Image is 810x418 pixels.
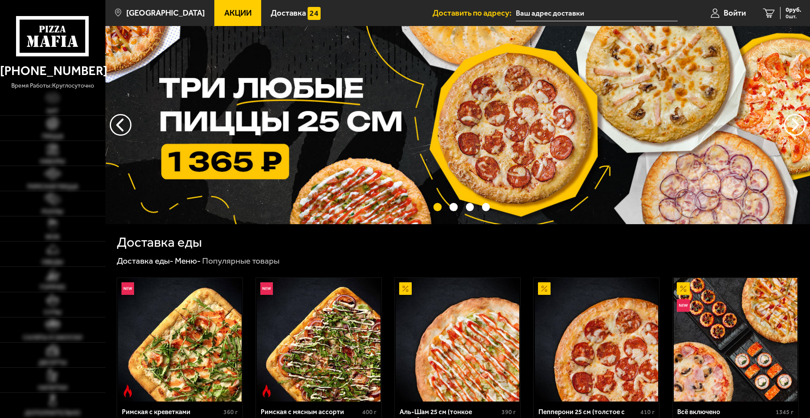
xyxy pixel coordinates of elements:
[308,7,320,20] img: 15daf4d41897b9f0e9f617042186c801.svg
[677,282,689,295] img: Акционный
[117,278,243,402] a: НовинкаОстрое блюдоРимская с креветками
[44,309,62,315] span: Супы
[122,408,222,416] div: Римская с креветками
[516,5,678,21] input: Ваш адрес доставки
[223,408,238,416] span: 360 г
[786,7,801,13] span: 0 руб.
[23,334,82,340] span: Салаты и закуски
[117,256,174,266] a: Доставка еды-
[39,359,67,366] span: Десерты
[260,282,273,295] img: Новинка
[466,203,474,211] button: точки переключения
[538,282,551,295] img: Акционный
[674,278,797,402] img: Всё включено
[202,255,279,266] div: Популярные товары
[261,408,361,416] div: Римская с мясным ассорти
[433,203,442,211] button: точки переключения
[118,278,242,402] img: Римская с креветками
[786,14,801,19] span: 0 шт.
[117,235,202,249] h1: Доставка еды
[399,282,412,295] img: Акционный
[42,259,63,265] span: Обеды
[673,278,798,402] a: АкционныйНовинкаВсё включено
[677,299,689,312] img: Новинка
[784,114,806,136] button: предыдущий
[110,114,131,136] button: следующий
[502,408,516,416] span: 390 г
[42,209,63,215] span: Роллы
[535,278,659,402] img: Пепперони 25 см (толстое с сыром)
[46,234,60,240] span: WOK
[40,284,66,290] span: Горячее
[27,183,78,189] span: Римская пицца
[362,408,377,416] span: 400 г
[482,203,490,211] button: точки переключения
[640,408,655,416] span: 410 г
[257,278,380,402] img: Римская с мясным ассорти
[449,203,458,211] button: точки переключения
[433,9,516,17] span: Доставить по адресу:
[121,282,134,295] img: Новинка
[271,9,306,17] span: Доставка
[42,133,63,139] span: Пицца
[38,385,67,391] span: Напитки
[396,278,519,402] img: Аль-Шам 25 см (тонкое тесто)
[776,408,794,416] span: 1345 г
[25,410,80,416] span: Дополнительно
[46,108,59,114] span: Хит
[677,408,774,416] div: Всё включено
[260,385,273,397] img: Острое блюдо
[256,278,381,402] a: НовинкаОстрое блюдоРимская с мясным ассорти
[121,385,134,397] img: Острое блюдо
[724,9,746,17] span: Войти
[126,9,205,17] span: [GEOGRAPHIC_DATA]
[534,278,659,402] a: АкционныйПепперони 25 см (толстое с сыром)
[224,9,252,17] span: Акции
[40,158,65,164] span: Наборы
[395,278,520,402] a: АкционныйАль-Шам 25 см (тонкое тесто)
[175,256,201,266] a: Меню-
